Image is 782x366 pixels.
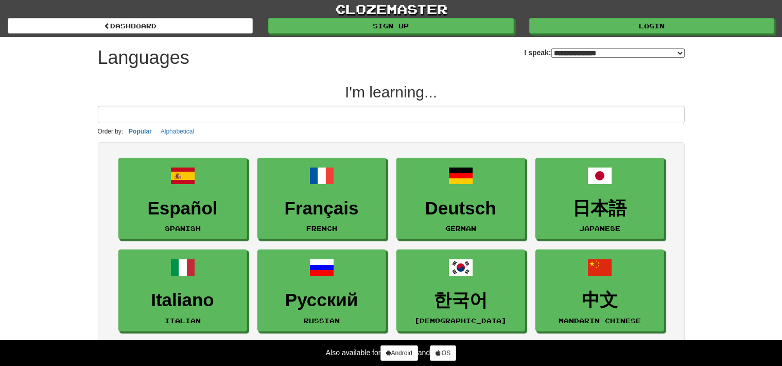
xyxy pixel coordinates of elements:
a: dashboard [8,18,253,34]
a: РусскийRussian [257,249,386,331]
a: DeutschGerman [396,158,525,240]
button: Alphabetical [158,126,197,137]
label: I speak: [524,47,684,58]
h3: Deutsch [402,198,519,219]
small: Italian [165,317,201,324]
small: Spanish [165,225,201,232]
a: Android [380,345,418,361]
h3: Español [124,198,241,219]
h3: Italiano [124,290,241,310]
h3: 한국어 [402,290,519,310]
button: Popular [126,126,155,137]
h3: 日本語 [541,198,658,219]
small: French [306,225,337,232]
small: Mandarin Chinese [559,317,641,324]
h2: I'm learning... [98,84,685,101]
small: [DEMOGRAPHIC_DATA] [414,317,507,324]
small: Japanese [579,225,620,232]
a: 中文Mandarin Chinese [535,249,664,331]
a: 日本語Japanese [535,158,664,240]
small: German [445,225,476,232]
a: iOS [430,345,456,361]
a: ItalianoItalian [118,249,247,331]
small: Order by: [98,128,124,135]
select: I speak: [551,48,685,58]
h3: Русский [263,290,380,310]
a: EspañolSpanish [118,158,247,240]
h3: Français [263,198,380,219]
h3: 中文 [541,290,658,310]
h1: Languages [98,47,189,68]
a: Sign up [268,18,513,34]
a: FrançaisFrench [257,158,386,240]
small: Russian [304,317,340,324]
a: Login [529,18,774,34]
a: 한국어[DEMOGRAPHIC_DATA] [396,249,525,331]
